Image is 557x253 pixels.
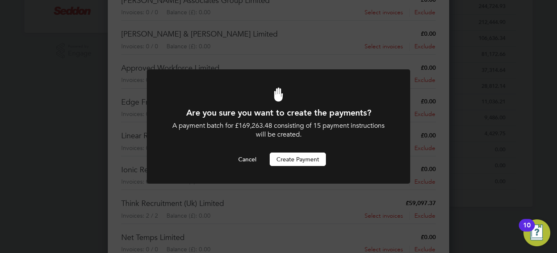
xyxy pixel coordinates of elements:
[523,219,550,246] button: Open Resource Center, 10 new notifications
[169,121,388,139] div: A payment batch for £169,263.48 consisting of 15 payment instructions will be created.
[270,153,326,166] button: Create Payment
[523,225,531,236] div: 10
[232,153,263,166] button: Cancel
[169,107,388,118] h1: Are you sure you want to create the payments?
